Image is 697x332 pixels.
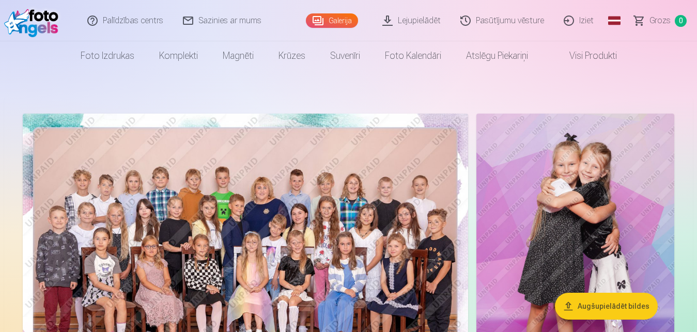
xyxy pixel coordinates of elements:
span: Grozs [649,14,671,27]
a: Suvenīri [318,41,373,70]
a: Atslēgu piekariņi [454,41,540,70]
a: Krūzes [266,41,318,70]
a: Foto izdrukas [68,41,147,70]
a: Magnēti [210,41,266,70]
img: /fa1 [4,4,64,37]
a: Foto kalendāri [373,41,454,70]
a: Visi produkti [540,41,629,70]
button: Augšupielādēt bildes [555,293,658,320]
a: Komplekti [147,41,210,70]
a: Galerija [306,13,358,28]
span: 0 [675,15,687,27]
